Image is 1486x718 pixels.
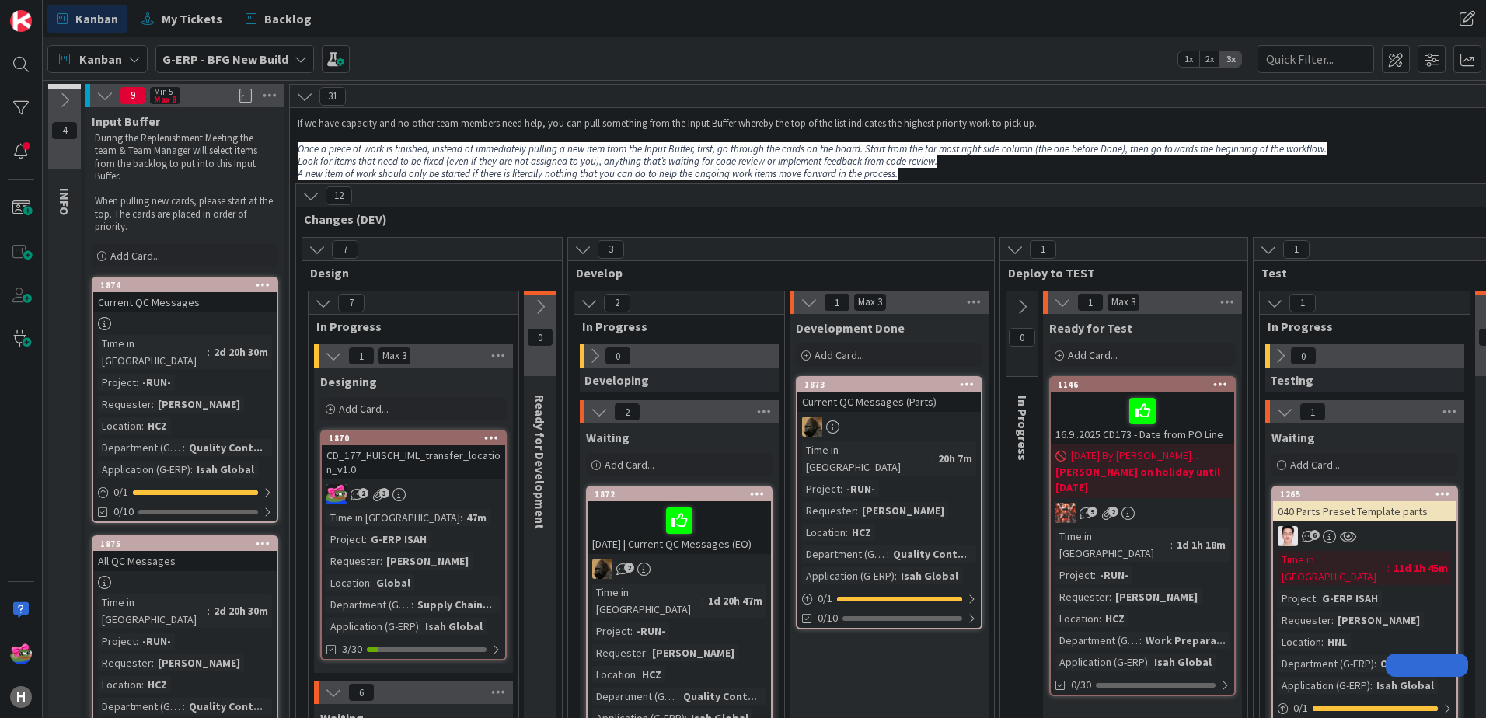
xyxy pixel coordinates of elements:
div: HCZ [848,524,875,541]
span: : [136,633,138,650]
div: Other [1376,655,1414,672]
div: Department (G-ERP) [326,596,411,613]
div: Quality Cont... [185,439,267,456]
span: : [1387,559,1390,577]
div: Project [1278,590,1316,607]
span: Waiting [1271,430,1315,445]
div: 47m [462,509,490,526]
img: ND [802,417,822,437]
div: Isah Global [421,618,487,635]
span: Developing [584,372,649,388]
span: : [183,698,185,715]
div: Location [98,417,141,434]
div: Requester [592,644,646,661]
span: 0/10 [818,610,838,626]
div: [PERSON_NAME] [858,502,948,519]
span: 4 [51,121,78,140]
div: 2d 20h 30m [210,602,272,619]
span: 0/10 [113,504,134,520]
div: 1870CD_177_HUISCH_IML_transfer_location_v1.0 [322,431,505,479]
div: Application (G-ERP) [1055,654,1148,671]
div: CD_177_HUISCH_IML_transfer_location_v1.0 [322,445,505,479]
span: : [136,374,138,391]
span: 0 / 1 [113,484,128,500]
span: Deploy to TEST [1008,265,1228,281]
span: : [636,666,638,683]
div: Location [592,666,636,683]
div: ND [797,417,981,437]
div: 1872 [588,487,771,501]
img: JK [1055,503,1076,523]
span: : [1094,566,1096,584]
span: : [702,592,704,609]
div: Time in [GEOGRAPHIC_DATA] [98,335,208,369]
div: 1875All QC Messages [93,537,277,571]
span: : [887,545,889,563]
span: : [141,417,144,434]
div: G-ERP ISAH [367,531,431,548]
span: Add Card... [1290,458,1340,472]
img: Visit kanbanzone.com [10,10,32,32]
div: 1875 [93,537,277,551]
span: : [895,567,897,584]
div: Location [98,676,141,693]
div: Current QC Messages [93,292,277,312]
img: ll [1278,526,1298,546]
span: : [419,618,421,635]
div: 1d 1h 18m [1173,536,1230,553]
span: : [1109,588,1111,605]
div: Time in [GEOGRAPHIC_DATA] [592,584,702,618]
div: Location [326,574,370,591]
p: When pulling new cards, please start at the top. The cards are placed in order of priority. [95,195,275,233]
div: 1873Current QC Messages (Parts) [797,378,981,412]
span: Development Done [796,320,905,336]
div: Max 8 [154,96,176,103]
span: Ready for Test [1049,320,1132,336]
div: 1875 [100,538,277,549]
div: Requester [1055,588,1109,605]
div: 1265040 Parts Preset Template parts [1273,487,1456,521]
img: JK [326,484,347,504]
div: HNL [1324,633,1351,650]
span: Design [310,265,542,281]
div: Department (G-ERP) [98,698,183,715]
b: [PERSON_NAME] on holiday until [DATE] [1055,464,1230,495]
div: [PERSON_NAME] [1111,588,1202,605]
a: My Tickets [132,5,232,33]
div: 1870 [322,431,505,445]
span: Develop [576,265,975,281]
div: Time in [GEOGRAPHIC_DATA] [1278,551,1387,585]
span: Kanban [79,50,122,68]
span: : [190,461,193,478]
div: Max 3 [1111,298,1135,306]
a: 114616.9 .2025 CD173 - Date from PO Line[DATE] By [PERSON_NAME]...[PERSON_NAME] on holiday until ... [1049,376,1236,696]
a: 1873Current QC Messages (Parts)NDTime in [GEOGRAPHIC_DATA]:20h 7mProject:-RUN-Requester:[PERSON_N... [796,376,982,629]
div: 1872[DATE] | Current QC Messages (EO) [588,487,771,554]
div: -RUN- [633,622,669,640]
span: : [208,343,210,361]
span: 0 [605,347,631,365]
div: All QC Messages [93,551,277,571]
div: ND [588,559,771,579]
div: Min 5 [154,88,173,96]
div: Requester [326,552,380,570]
div: Supply Chain... [413,596,496,613]
span: : [1370,677,1373,694]
span: : [1321,633,1324,650]
div: Application (G-ERP) [98,461,190,478]
div: -RUN- [1096,566,1132,584]
div: Department (G-ERP) [592,688,677,705]
span: : [370,574,372,591]
span: 0/30 [1071,677,1091,693]
span: In Progress [316,319,499,334]
div: Requester [802,502,856,519]
span: Ready for Development [532,395,548,529]
div: [DATE] | Current QC Messages (EO) [588,501,771,554]
span: Testing [1270,372,1313,388]
div: Project [1055,566,1094,584]
em: Look for items that need to be fixed (even if they are not assigned to you), anything that’s wait... [298,155,937,168]
div: Application (G-ERP) [802,567,895,584]
div: Isah Global [897,567,962,584]
span: : [183,439,185,456]
span: 3 [598,240,624,259]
